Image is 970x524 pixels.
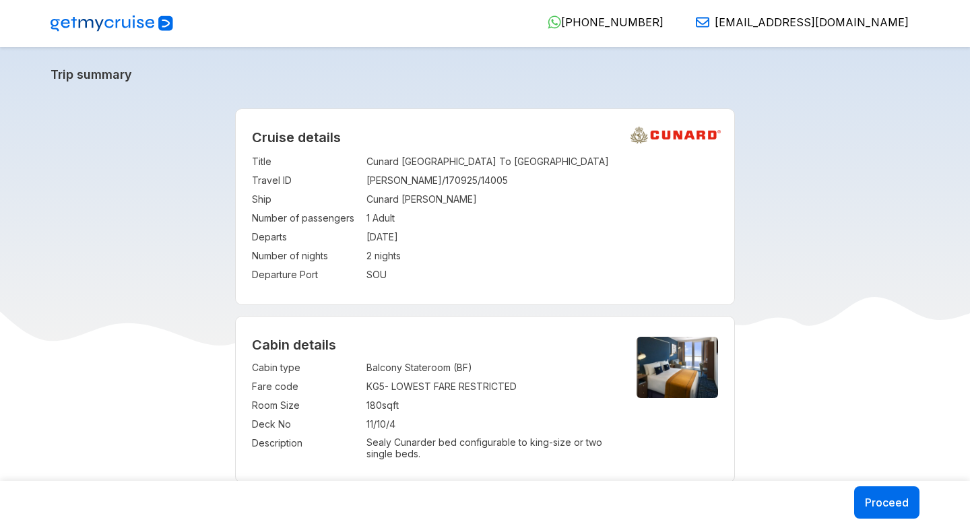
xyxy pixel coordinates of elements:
[854,486,919,519] button: Proceed
[366,152,719,171] td: Cunard [GEOGRAPHIC_DATA] To [GEOGRAPHIC_DATA]
[366,209,719,228] td: 1 Adult
[685,15,909,29] a: [EMAIL_ADDRESS][DOMAIN_NAME]
[366,415,614,434] td: 11/10/4
[548,15,561,29] img: WhatsApp
[360,247,366,265] td: :
[360,415,366,434] td: :
[252,358,360,377] td: Cabin type
[360,396,366,415] td: :
[252,228,360,247] td: Departs
[360,152,366,171] td: :
[360,265,366,284] td: :
[252,415,360,434] td: Deck No
[360,434,366,462] td: :
[252,190,360,209] td: Ship
[366,190,719,209] td: Cunard [PERSON_NAME]
[360,190,366,209] td: :
[252,265,360,284] td: Departure Port
[252,434,360,462] td: Description
[537,15,664,29] a: [PHONE_NUMBER]
[696,15,709,29] img: Email
[360,209,366,228] td: :
[252,396,360,415] td: Room Size
[360,171,366,190] td: :
[366,265,719,284] td: SOU
[366,228,719,247] td: [DATE]
[252,377,360,396] td: Fare code
[366,171,719,190] td: [PERSON_NAME]/170925/14005
[252,129,719,145] h2: Cruise details
[252,247,360,265] td: Number of nights
[366,358,614,377] td: Balcony Stateroom (BF)
[252,152,360,171] td: Title
[366,247,719,265] td: 2 nights
[360,228,366,247] td: :
[252,171,360,190] td: Travel ID
[561,15,664,29] span: [PHONE_NUMBER]
[366,380,614,393] div: KG5 - LOWEST FARE RESTRICTED
[715,15,909,29] span: [EMAIL_ADDRESS][DOMAIN_NAME]
[252,337,719,353] h4: Cabin details
[366,396,614,415] td: 180 sqft
[252,209,360,228] td: Number of passengers
[360,377,366,396] td: :
[51,67,919,81] a: Trip summary
[360,358,366,377] td: :
[366,436,614,459] p: Sealy Cunarder bed configurable to king-size or two single beds.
